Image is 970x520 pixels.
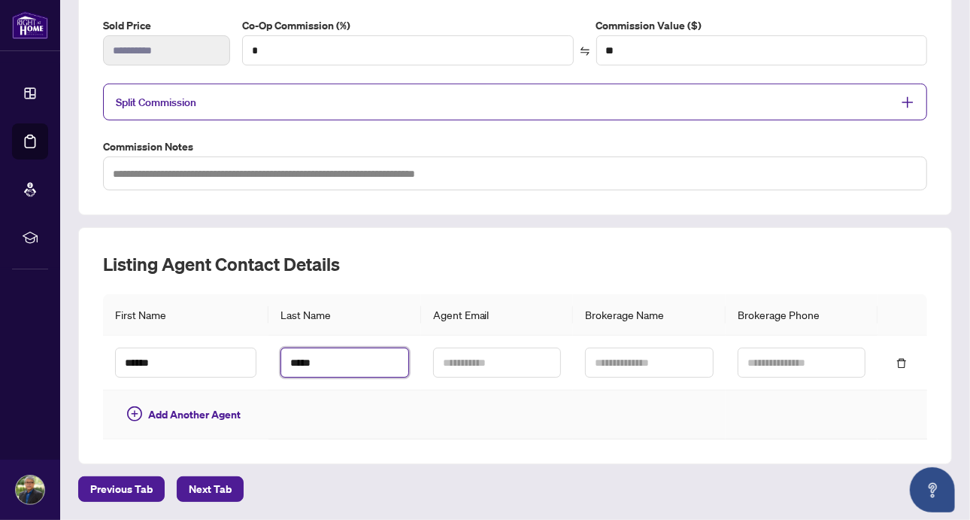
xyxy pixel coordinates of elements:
[116,96,196,109] span: Split Commission
[896,358,907,369] span: delete
[177,476,244,502] button: Next Tab
[242,17,573,34] label: Co-Op Commission (%)
[910,467,955,512] button: Open asap
[12,11,48,39] img: logo
[189,477,232,501] span: Next Tab
[127,406,142,421] span: plus-circle
[573,294,726,336] th: Brokerage Name
[596,17,927,34] label: Commission Value ($)
[78,476,165,502] button: Previous Tab
[421,294,574,336] th: Agent Email
[103,138,927,155] label: Commission Notes
[16,476,44,504] img: Profile Icon
[268,294,421,336] th: Last Name
[901,96,914,109] span: plus
[90,477,153,501] span: Previous Tab
[726,294,878,336] th: Brokerage Phone
[103,294,268,336] th: First Name
[103,252,927,276] h2: Listing Agent Contact Details
[103,84,927,120] div: Split Commission
[148,406,241,423] span: Add Another Agent
[580,46,590,56] span: swap
[103,17,230,34] label: Sold Price
[115,403,253,427] button: Add Another Agent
